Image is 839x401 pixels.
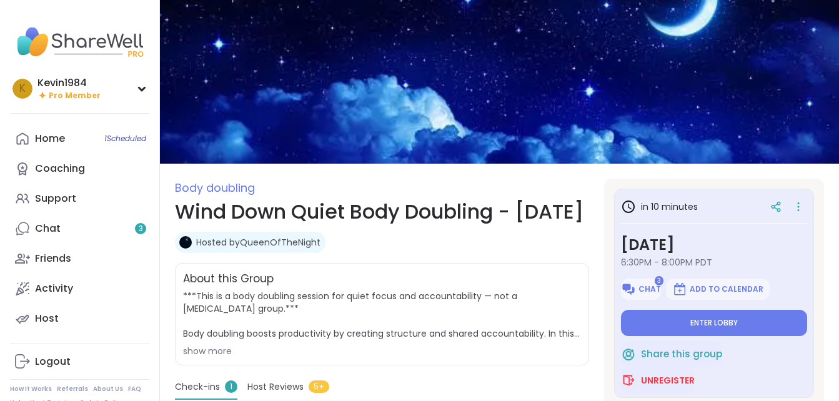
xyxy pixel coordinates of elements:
[35,192,76,205] div: Support
[621,367,695,394] button: Unregister
[128,385,141,394] a: FAQ
[638,284,661,294] span: Chat
[10,385,52,394] a: How It Works
[672,282,687,297] img: ShareWell Logomark
[183,271,274,287] h2: About this Group
[690,318,738,328] span: Enter lobby
[10,154,149,184] a: Coaching
[621,234,807,256] h3: [DATE]
[247,380,304,394] span: Host Reviews
[10,244,149,274] a: Friends
[104,134,146,144] span: 1 Scheduled
[690,284,763,294] span: Add to Calendar
[175,197,589,227] h1: Wind Down Quiet Body Doubling - [DATE]
[641,347,722,362] span: Share this group
[35,282,73,295] div: Activity
[93,385,123,394] a: About Us
[621,256,807,269] span: 6:30PM - 8:00PM PDT
[57,385,88,394] a: Referrals
[175,380,220,394] span: Check-ins
[35,162,85,176] div: Coaching
[35,355,71,369] div: Logout
[641,374,695,387] span: Unregister
[10,184,149,214] a: Support
[196,236,320,249] a: Hosted byQueenOfTheNight
[19,81,26,97] span: K
[175,180,255,196] span: Body doubling
[35,132,65,146] div: Home
[621,347,636,362] img: ShareWell Logomark
[10,124,149,154] a: Home1Scheduled
[10,20,149,64] img: ShareWell Nav Logo
[621,373,636,388] img: ShareWell Logomark
[309,380,329,393] span: 5+
[183,290,581,340] span: ***This is a body doubling session for quiet focus and accountability — not a [MEDICAL_DATA] grou...
[10,347,149,377] a: Logout
[621,310,807,336] button: Enter lobby
[183,345,581,357] div: show more
[10,214,149,244] a: Chat3
[139,224,143,234] span: 3
[179,236,192,249] img: QueenOfTheNight
[621,341,722,367] button: Share this group
[10,274,149,304] a: Activity
[621,279,661,300] button: Chat
[35,252,71,265] div: Friends
[37,76,101,90] div: Kevin1984
[621,282,636,297] img: ShareWell Logomark
[621,199,698,214] h3: in 10 minutes
[35,222,61,235] div: Chat
[225,380,237,393] span: 1
[10,304,149,334] a: Host
[35,312,59,325] div: Host
[655,276,663,285] span: 3
[49,91,101,101] span: Pro Member
[666,279,770,300] button: Add to Calendar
